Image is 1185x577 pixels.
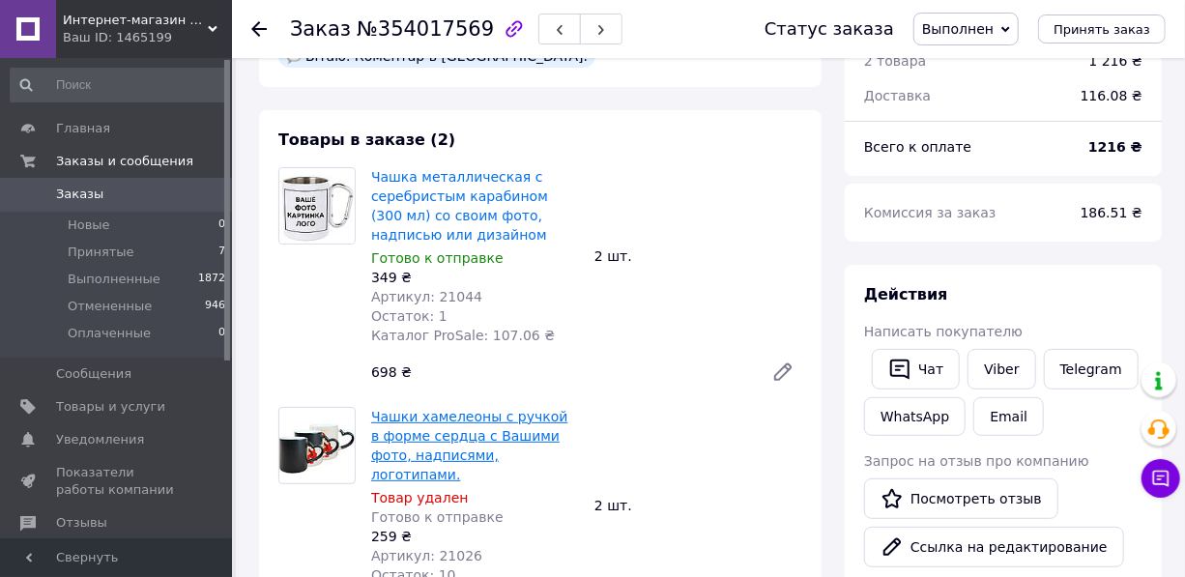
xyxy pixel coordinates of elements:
[968,349,1035,389] a: Viber
[864,527,1124,567] button: Ссылка на редактирование
[587,243,810,270] div: 2 шт.
[371,169,548,243] a: Чашка металлическая с серебристым карабином (300 мл) со своим фото, надписью или дизайном
[56,186,103,203] span: Заказы
[68,216,110,234] span: Новые
[973,397,1044,436] button: Email
[864,285,948,303] span: Действия
[864,53,926,69] span: 2 товара
[371,268,579,287] div: 349 ₴
[864,397,966,436] a: WhatsApp
[218,325,225,342] span: 0
[371,409,568,482] a: Чашки хамелеоны с ручкой в форме сердца с Вашими фото, надписями, логотипами.
[1069,74,1154,117] div: 116.08 ₴
[205,298,225,315] span: 946
[251,19,267,39] div: Вернуться назад
[278,130,455,149] span: Товары в заказе (2)
[290,17,351,41] span: Заказ
[371,328,555,343] span: Каталог ProSale: 107.06 ₴
[56,398,165,416] span: Товары и услуги
[922,21,994,37] span: Выполнен
[363,359,756,386] div: 698 ₴
[68,325,151,342] span: Оплаченные
[371,490,469,505] span: Товар удален
[371,509,504,525] span: Готово к отправке
[68,271,160,288] span: Выполненные
[864,88,931,103] span: Доставка
[864,453,1089,469] span: Запрос на отзыв про компанию
[371,308,448,324] span: Остаток: 1
[1142,459,1180,498] button: Чат с покупателем
[68,244,134,261] span: Принятые
[56,153,193,170] span: Заказы и сообщения
[279,168,355,244] img: Чашка металлическая с серебристым карабином (300 мл) со своим фото, надписью или дизайном
[764,353,802,391] a: Редактировать
[279,418,355,475] img: Чашки хамелеоны с ручкой в форме сердца с Вашими фото, надписями, логотипами.
[357,17,494,41] span: №354017569
[56,464,179,499] span: Показатели работы компании
[1089,51,1142,71] div: 1 216 ₴
[371,289,482,304] span: Артикул: 21044
[56,514,107,532] span: Отзывы
[371,548,482,563] span: Артикул: 21026
[63,12,208,29] span: Интернет-магазин "Импорт"
[56,120,110,137] span: Главная
[1038,14,1166,43] button: Принять заказ
[864,478,1058,519] a: Посмотреть отзыв
[218,244,225,261] span: 7
[864,324,1023,339] span: Написать покупателю
[371,250,504,266] span: Готово к отправке
[864,205,997,220] span: Комиссия за заказ
[218,216,225,234] span: 0
[56,365,131,383] span: Сообщения
[56,431,144,448] span: Уведомления
[1054,22,1150,37] span: Принять заказ
[198,271,225,288] span: 1872
[371,527,579,546] div: 259 ₴
[1088,139,1142,155] b: 1216 ₴
[1081,205,1142,220] span: 186.51 ₴
[864,139,971,155] span: Всего к оплате
[68,298,152,315] span: Отмененные
[587,492,810,519] div: 2 шт.
[10,68,227,102] input: Поиск
[1044,349,1139,389] a: Telegram
[872,349,960,389] button: Чат
[765,19,894,39] div: Статус заказа
[63,29,232,46] div: Ваш ID: 1465199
